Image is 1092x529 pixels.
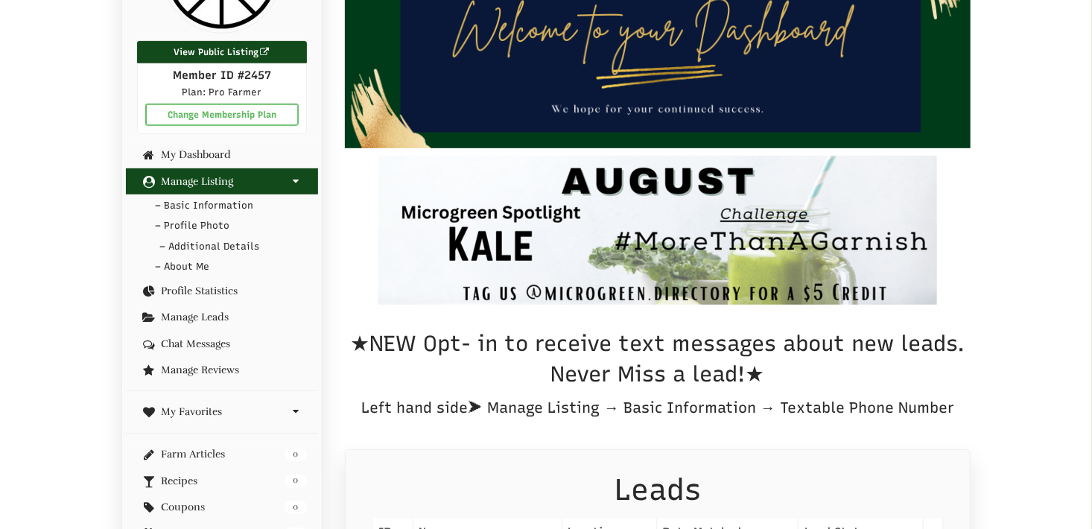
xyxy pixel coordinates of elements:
[126,195,318,217] a: – Basic Information
[137,338,307,349] a: Chat Messages
[351,330,965,387] span: ★NEW Opt- in to receive text messages about new leads. Never Miss a lead!★
[378,156,937,305] img: August
[137,149,307,160] a: My Dashboard
[137,41,307,63] a: View Public Listing
[285,501,307,514] span: 0
[145,104,299,126] a: Change Membership Plan
[285,475,307,488] span: 0
[182,86,262,98] span: Plan: Pro Farmer
[126,215,318,237] a: – Profile Photo
[285,448,307,461] span: 0
[137,285,307,297] a: Profile Statistics
[137,449,307,460] a: 0 Farm Articles
[137,311,307,323] a: Manage Leads
[137,475,307,487] a: 0 Recipes
[137,364,307,376] a: Manage Reviews
[173,69,271,82] span: Member ID #2457
[361,399,954,416] span: Left hand side⮞ Manage Listing → Basic Information → Textable Phone Number
[126,256,318,278] a: – About Me
[615,472,701,507] span: Leads
[126,236,318,258] a: – Additional Details
[137,501,307,513] a: 0 Coupons
[137,176,307,187] a: Manage Listing
[137,406,307,417] a: My Favorites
